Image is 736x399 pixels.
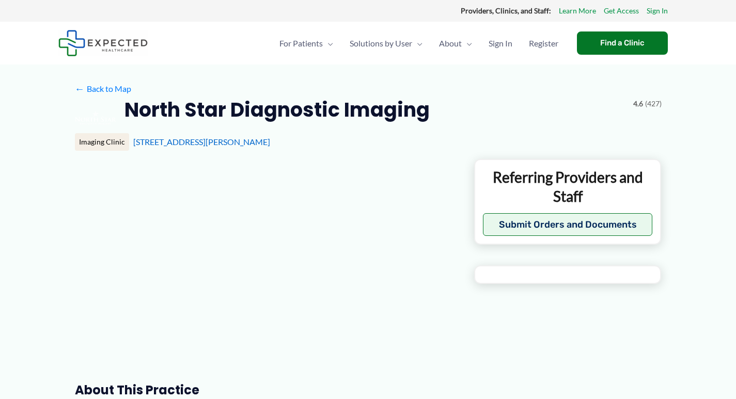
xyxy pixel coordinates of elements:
[521,25,567,61] a: Register
[633,97,643,110] span: 4.6
[461,6,551,15] strong: Providers, Clinics, and Staff:
[559,4,596,18] a: Learn More
[604,4,639,18] a: Get Access
[350,25,412,61] span: Solutions by User
[529,25,558,61] span: Register
[75,133,129,151] div: Imaging Clinic
[489,25,512,61] span: Sign In
[323,25,333,61] span: Menu Toggle
[75,81,131,97] a: ←Back to Map
[341,25,431,61] a: Solutions by UserMenu Toggle
[431,25,480,61] a: AboutMenu Toggle
[75,382,458,398] h3: About this practice
[279,25,323,61] span: For Patients
[412,25,422,61] span: Menu Toggle
[58,30,148,56] img: Expected Healthcare Logo - side, dark font, small
[124,97,430,122] h2: North Star Diagnostic Imaging
[271,25,567,61] nav: Primary Site Navigation
[75,84,85,93] span: ←
[480,25,521,61] a: Sign In
[133,137,270,147] a: [STREET_ADDRESS][PERSON_NAME]
[439,25,462,61] span: About
[645,97,662,110] span: (427)
[483,168,653,205] p: Referring Providers and Staff
[462,25,472,61] span: Menu Toggle
[271,25,341,61] a: For PatientsMenu Toggle
[483,213,653,236] button: Submit Orders and Documents
[647,4,668,18] a: Sign In
[577,31,668,55] a: Find a Clinic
